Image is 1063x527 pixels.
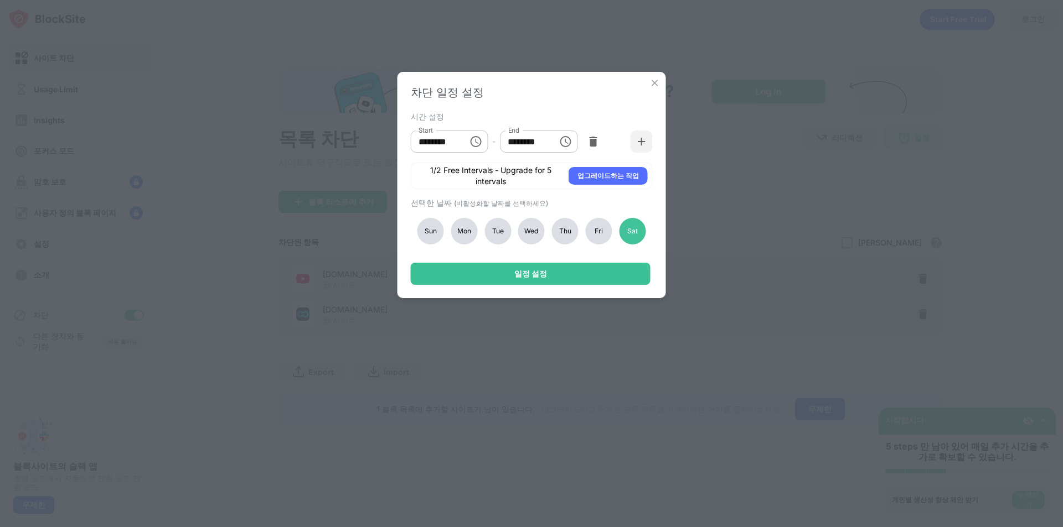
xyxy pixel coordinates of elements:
[492,135,496,148] div: -
[419,126,433,135] label: Start
[577,170,639,181] div: 업그레이드하는 작업
[454,199,548,207] span: (비활성화할 날짜를 선택하세요)
[484,218,511,244] div: Tue
[518,218,545,244] div: Wed
[649,77,660,88] img: x-button.svg
[465,131,487,153] button: Choose time, selected time is 10:00 AM
[411,85,653,100] div: 차단 일정 설정
[552,218,579,244] div: Thu
[514,269,547,278] div: 일정 설정
[411,112,650,121] div: 시간 설정
[554,131,576,153] button: Choose time, selected time is 11:55 PM
[619,218,646,244] div: Sat
[586,218,612,244] div: Fri
[420,165,562,187] div: 1/2 Free Intervals - Upgrade for 5 intervals
[508,126,519,135] label: End
[417,218,444,244] div: Sun
[411,198,650,208] div: 선택한 날짜
[451,218,477,244] div: Mon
